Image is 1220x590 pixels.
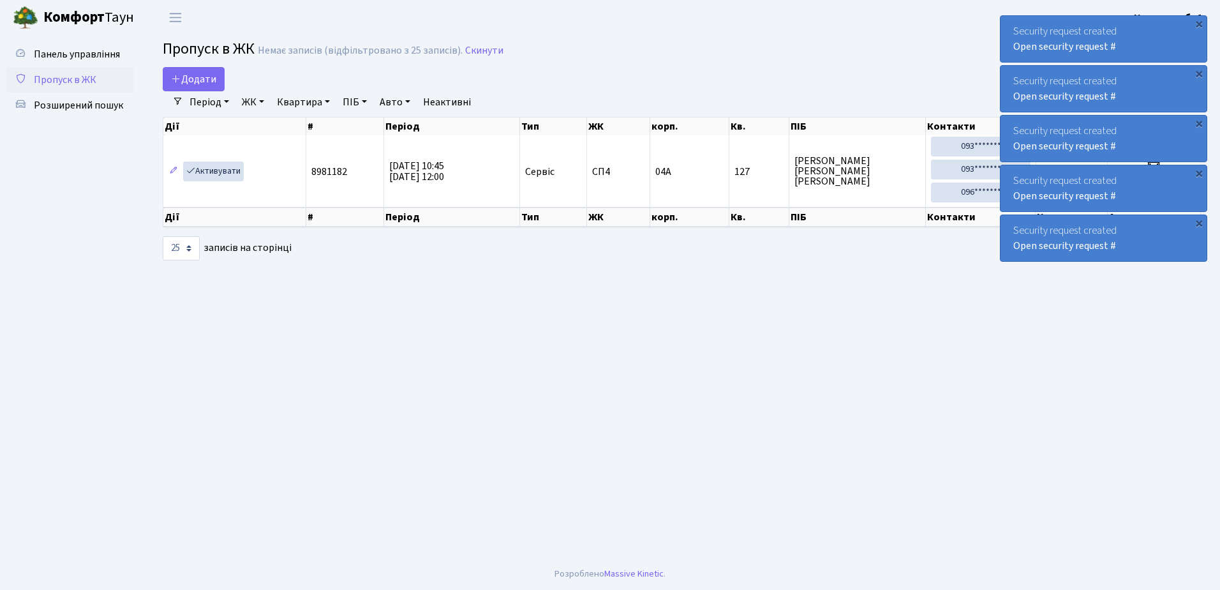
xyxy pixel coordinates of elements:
[163,38,255,60] span: Пропуск в ЖК
[1193,67,1205,80] div: ×
[338,91,372,113] a: ПІБ
[184,91,234,113] a: Період
[375,91,415,113] a: Авто
[604,567,664,580] a: Massive Kinetic
[729,208,789,227] th: Кв.
[525,167,554,177] span: Сервіс
[1193,17,1205,30] div: ×
[587,117,651,135] th: ЖК
[6,42,134,67] a: Панель управління
[43,7,105,27] b: Комфорт
[1193,117,1205,130] div: ×
[520,117,586,135] th: Тип
[163,117,306,135] th: Дії
[655,165,671,179] span: 04А
[1013,189,1116,203] a: Open security request #
[389,159,444,184] span: [DATE] 10:45 [DATE] 12:00
[34,47,120,61] span: Панель управління
[306,208,384,227] th: #
[163,208,306,227] th: Дії
[1001,16,1207,62] div: Security request created
[163,67,225,91] a: Додати
[160,7,191,28] button: Переключити навігацію
[384,208,521,227] th: Період
[272,91,335,113] a: Квартира
[789,117,926,135] th: ПІБ
[1013,40,1116,54] a: Open security request #
[1001,165,1207,211] div: Security request created
[1134,10,1205,26] a: Консьєрж б. 4.
[1013,239,1116,253] a: Open security request #
[1001,116,1207,162] div: Security request created
[311,165,347,179] span: 8981182
[34,73,96,87] span: Пропуск в ЖК
[1001,66,1207,112] div: Security request created
[794,156,920,186] span: [PERSON_NAME] [PERSON_NAME] [PERSON_NAME]
[554,567,666,581] div: Розроблено .
[650,208,729,227] th: корп.
[587,208,651,227] th: ЖК
[384,117,521,135] th: Період
[1001,215,1207,261] div: Security request created
[163,236,292,261] label: записів на сторінці
[13,5,38,31] img: logo.png
[1193,216,1205,229] div: ×
[43,7,134,29] span: Таун
[6,67,134,93] a: Пропуск в ЖК
[1193,167,1205,179] div: ×
[729,117,789,135] th: Кв.
[306,117,384,135] th: #
[1013,89,1116,103] a: Open security request #
[1134,11,1205,25] b: Консьєрж б. 4.
[926,117,1036,135] th: Контакти
[789,208,926,227] th: ПІБ
[650,117,729,135] th: корп.
[6,93,134,118] a: Розширений пошук
[592,167,645,177] span: СП4
[163,236,200,261] select: записів на сторінці
[237,91,269,113] a: ЖК
[34,98,123,112] span: Розширений пошук
[1013,139,1116,153] a: Open security request #
[171,72,216,86] span: Додати
[258,45,463,57] div: Немає записів (відфільтровано з 25 записів).
[418,91,476,113] a: Неактивні
[734,167,784,177] span: 127
[926,208,1036,227] th: Контакти
[183,162,244,181] a: Активувати
[465,45,503,57] a: Скинути
[520,208,586,227] th: Тип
